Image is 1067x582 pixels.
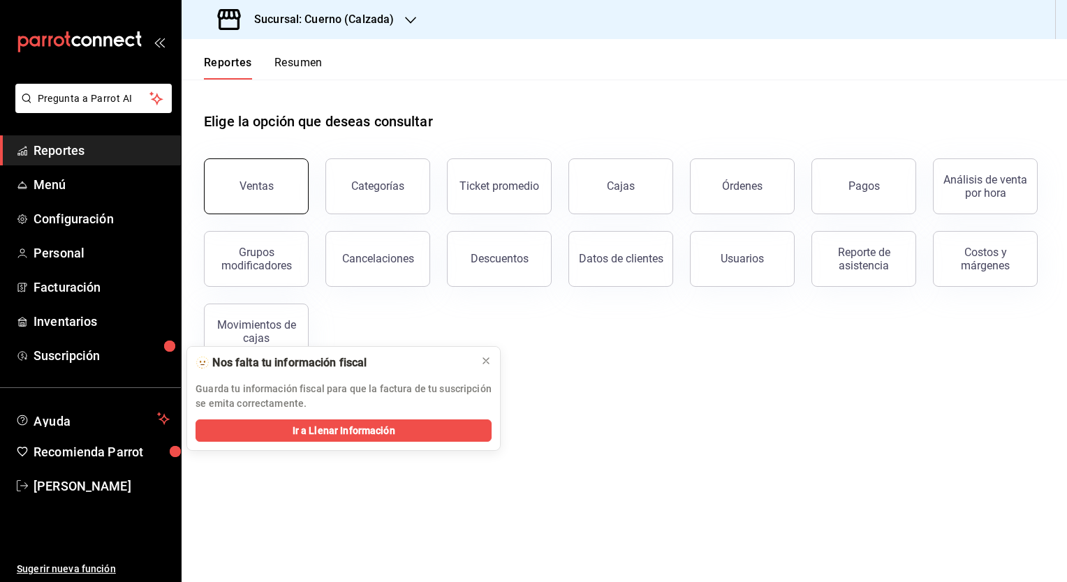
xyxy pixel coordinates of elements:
[204,158,309,214] button: Ventas
[568,231,673,287] button: Datos de clientes
[34,410,152,427] span: Ayuda
[34,209,170,228] span: Configuración
[325,158,430,214] button: Categorías
[471,252,529,265] div: Descuentos
[15,84,172,113] button: Pregunta a Parrot AI
[811,158,916,214] button: Pagos
[10,101,172,116] a: Pregunta a Parrot AI
[243,11,394,28] h3: Sucursal: Cuerno (Calzada)
[213,246,300,272] div: Grupos modificadores
[204,56,323,80] div: navigation tabs
[196,419,492,442] button: Ir a Llenar Información
[196,382,492,411] p: Guarda tu información fiscal para que la factura de tu suscripción se emita correctamente.
[942,173,1029,200] div: Análisis de venta por hora
[811,231,916,287] button: Reporte de asistencia
[933,231,1038,287] button: Costos y márgenes
[34,244,170,262] span: Personal
[351,179,404,193] div: Categorías
[154,36,165,47] button: open_drawer_menu
[568,158,673,214] button: Cajas
[293,424,395,438] span: Ir a Llenar Información
[690,158,795,214] button: Órdenes
[34,442,170,461] span: Recomienda Parrot
[34,278,170,297] span: Facturación
[38,91,150,106] span: Pregunta a Parrot AI
[204,111,433,132] h1: Elige la opción que deseas consultar
[240,179,274,193] div: Ventas
[196,355,469,371] div: 🫥 Nos falta tu información fiscal
[274,56,323,80] button: Resumen
[204,304,309,359] button: Movimientos de cajas
[447,158,552,214] button: Ticket promedio
[607,179,635,193] div: Cajas
[821,246,907,272] div: Reporte de asistencia
[34,312,170,331] span: Inventarios
[204,231,309,287] button: Grupos modificadores
[34,477,170,495] span: [PERSON_NAME]
[459,179,539,193] div: Ticket promedio
[942,246,1029,272] div: Costos y márgenes
[690,231,795,287] button: Usuarios
[34,141,170,160] span: Reportes
[579,252,663,265] div: Datos de clientes
[213,318,300,345] div: Movimientos de cajas
[722,179,763,193] div: Órdenes
[933,158,1038,214] button: Análisis de venta por hora
[721,252,764,265] div: Usuarios
[342,252,414,265] div: Cancelaciones
[34,175,170,194] span: Menú
[325,231,430,287] button: Cancelaciones
[34,346,170,365] span: Suscripción
[17,562,170,576] span: Sugerir nueva función
[848,179,880,193] div: Pagos
[204,56,252,80] button: Reportes
[447,231,552,287] button: Descuentos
